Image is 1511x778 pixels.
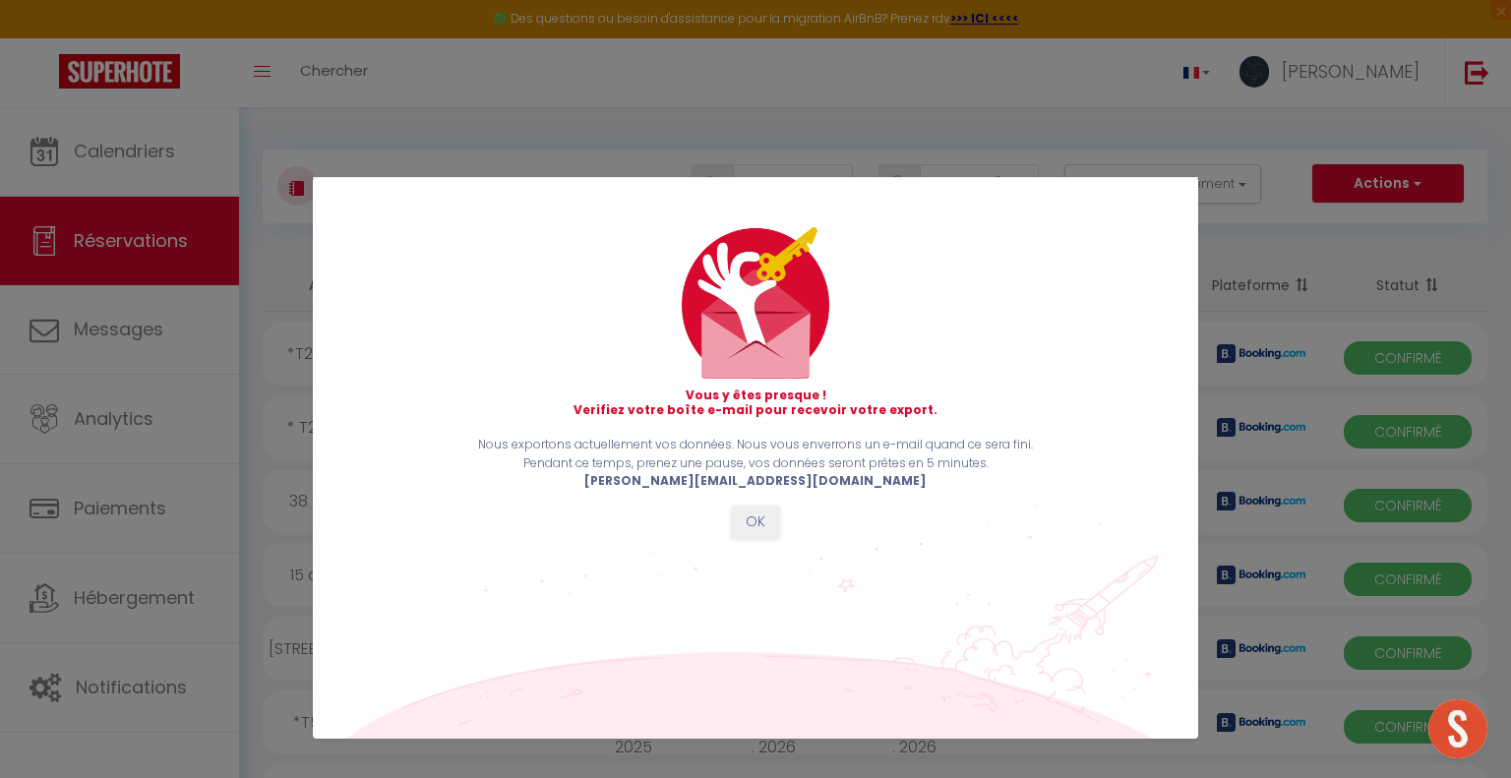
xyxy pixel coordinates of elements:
[343,436,1168,454] p: Nous exportons actuellement vos données. Nous vous enverrons un e-mail quand ce sera fini.
[1428,699,1487,758] div: Ouvrir le chat
[574,387,937,417] strong: Vous y êtes presque ! Verifiez votre boîte e-mail pour recevoir votre export.
[731,506,780,539] button: OK
[584,472,927,489] b: [PERSON_NAME][EMAIL_ADDRESS][DOMAIN_NAME]
[682,227,829,379] img: mail
[343,454,1168,473] p: Pendant ce temps, prenez une pause, vos données seront prêtes en 5 minutes.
